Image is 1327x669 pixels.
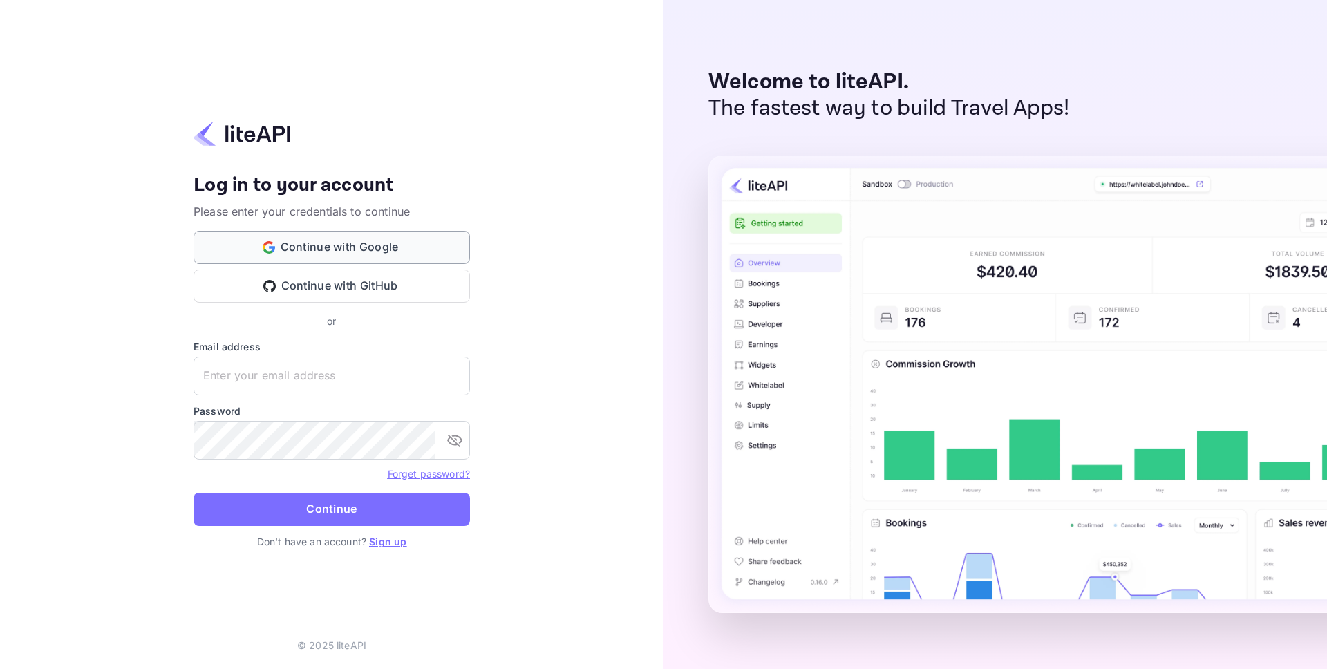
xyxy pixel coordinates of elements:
[388,468,470,480] a: Forget password?
[708,95,1070,122] p: The fastest way to build Travel Apps!
[708,69,1070,95] p: Welcome to liteAPI.
[194,120,290,147] img: liteapi
[194,357,470,395] input: Enter your email address
[369,536,406,547] a: Sign up
[194,203,470,220] p: Please enter your credentials to continue
[327,314,336,328] p: or
[194,404,470,418] label: Password
[194,173,470,198] h4: Log in to your account
[194,339,470,354] label: Email address
[194,493,470,526] button: Continue
[441,426,469,454] button: toggle password visibility
[194,534,470,549] p: Don't have an account?
[194,231,470,264] button: Continue with Google
[297,638,366,652] p: © 2025 liteAPI
[388,467,470,480] a: Forget password?
[194,270,470,303] button: Continue with GitHub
